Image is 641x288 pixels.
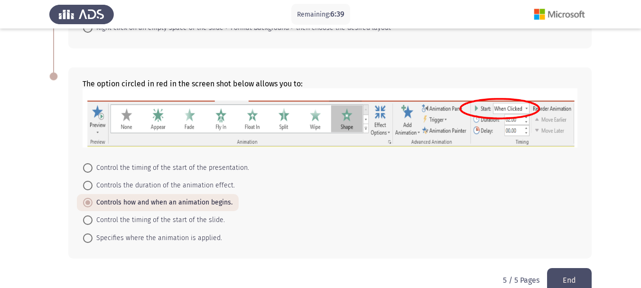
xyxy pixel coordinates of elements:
div: The option circled in red in the screen shot below allows you to: [83,79,577,149]
span: Control the timing of the start of the presentation. [93,162,249,174]
p: 5 / 5 Pages [503,276,539,285]
span: 6:39 [330,9,344,19]
img: Assessment logo of Microsoft (Word, Excel, PPT) [527,1,592,28]
span: Control the timing of the start of the slide. [93,214,225,226]
p: Remaining: [297,9,344,20]
img: Assess Talent Management logo [49,1,114,28]
span: Controls the duration of the animation effect. [93,180,235,191]
img: U2NyZWVuc2hvdCAyMDI0LTA1LTEzIGF0IDQuMDIuNTIgUE0ucG5nMTcxNTYwNTM5Njg0NQ==.png [83,88,577,148]
span: Specifies where the animation is applied. [93,232,222,244]
span: Controls how and when an animation begins. [93,197,232,208]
